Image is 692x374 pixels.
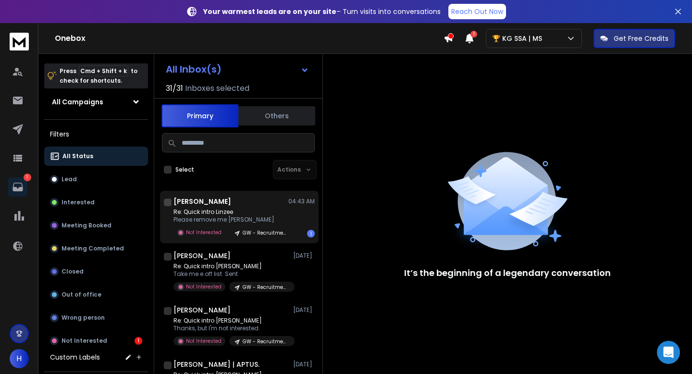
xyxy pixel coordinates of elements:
p: Get Free Credits [614,34,668,43]
button: Primary [161,104,238,127]
h1: [PERSON_NAME] | APTUS. [173,360,259,369]
button: Others [238,105,315,126]
p: Not Interested [186,337,222,345]
img: logo [10,33,29,50]
p: Meeting Booked [62,222,111,229]
h1: All Inbox(s) [166,64,222,74]
p: Lead [62,175,77,183]
button: Interested [44,193,148,212]
p: Meeting Completed [62,245,124,252]
button: All Status [44,147,148,166]
h3: Filters [44,127,148,141]
button: Lead [44,170,148,189]
button: Out of office [44,285,148,304]
span: 1 [470,31,477,37]
p: GW - Recruitment - [GEOGRAPHIC_DATA] | Connector Angle [243,338,289,345]
button: Get Free Credits [593,29,675,48]
button: Meeting Booked [44,216,148,235]
p: Not Interested [186,283,222,290]
button: Wrong person [44,308,148,327]
p: Not Interested [62,337,107,345]
p: Closed [62,268,84,275]
p: Reach Out Now [451,7,503,16]
div: 1 [307,230,315,237]
p: Thanks, but I'm not interested. [173,324,289,332]
p: Re: Quick intro Linzee [173,208,289,216]
p: Press to check for shortcuts. [60,66,137,86]
p: Take me e off list Sent [173,270,289,278]
p: Not Interested [186,229,222,236]
button: All Inbox(s) [158,60,317,79]
p: GW - Recruitment - US | Connector Angle [243,229,289,237]
a: 1 [8,177,27,197]
p: – Turn visits into conversations [203,7,441,16]
p: 1 [24,174,31,181]
button: Closed [44,262,148,281]
p: Re: Quick intro [PERSON_NAME] [173,262,289,270]
p: [DATE] [293,306,315,314]
button: Meeting Completed [44,239,148,258]
p: Please remove me [PERSON_NAME] [173,216,289,224]
span: Cmd + Shift + k [79,65,128,76]
h3: Inboxes selected [185,83,249,94]
p: [DATE] [293,361,315,368]
strong: Your warmest leads are on your site [203,7,336,16]
button: All Campaigns [44,92,148,112]
p: 🏆 KG SSA | MS [492,34,546,43]
p: Re: Quick intro [PERSON_NAME] [173,317,289,324]
button: Not Interested1 [44,331,148,350]
div: 1 [135,337,142,345]
p: All Status [62,152,93,160]
p: Wrong person [62,314,105,322]
span: 31 / 31 [166,83,183,94]
h1: [PERSON_NAME] [173,251,231,261]
p: 04:43 AM [288,198,315,205]
button: H [10,349,29,368]
p: [DATE] [293,252,315,260]
h1: [PERSON_NAME] [173,305,231,315]
h3: Custom Labels [50,352,100,362]
h1: [PERSON_NAME] [173,197,231,206]
a: Reach Out Now [448,4,506,19]
p: Out of office [62,291,101,299]
h1: Onebox [55,33,444,44]
label: Select [175,166,194,174]
h1: All Campaigns [52,97,103,107]
p: GW - Recruitment - [GEOGRAPHIC_DATA] | Connector Angle [243,284,289,291]
div: Open Intercom Messenger [657,341,680,364]
p: Interested [62,199,95,206]
p: It’s the beginning of a legendary conversation [404,266,611,280]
